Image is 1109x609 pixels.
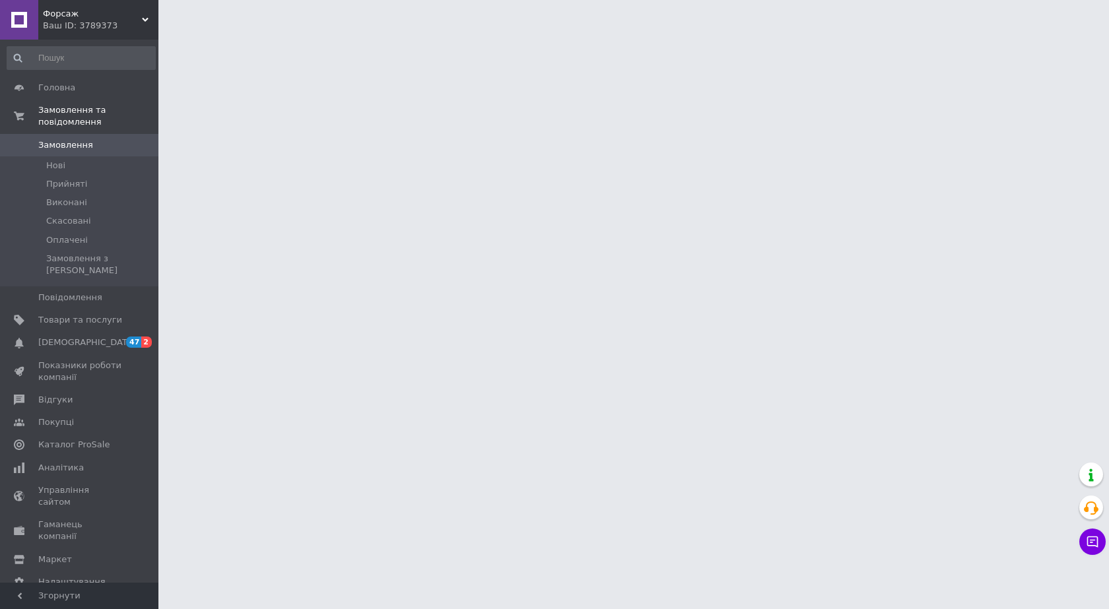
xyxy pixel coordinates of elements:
[38,314,122,326] span: Товари та послуги
[38,394,73,406] span: Відгуки
[38,104,158,128] span: Замовлення та повідомлення
[38,139,93,151] span: Замовлення
[38,416,74,428] span: Покупці
[38,576,106,588] span: Налаштування
[38,360,122,383] span: Показники роботи компанії
[38,554,72,565] span: Маркет
[38,337,136,348] span: [DEMOGRAPHIC_DATA]
[46,197,87,208] span: Виконані
[43,20,158,32] div: Ваш ID: 3789373
[38,462,84,474] span: Аналітика
[141,337,152,348] span: 2
[38,519,122,542] span: Гаманець компанії
[46,178,87,190] span: Прийняті
[46,253,154,276] span: Замовлення з [PERSON_NAME]
[46,160,65,172] span: Нові
[38,292,102,304] span: Повідомлення
[126,337,141,348] span: 47
[38,82,75,94] span: Головна
[43,8,142,20] span: Форсаж
[38,439,110,451] span: Каталог ProSale
[38,484,122,508] span: Управління сайтом
[46,215,91,227] span: Скасовані
[7,46,156,70] input: Пошук
[1079,529,1106,555] button: Чат з покупцем
[46,234,88,246] span: Оплачені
